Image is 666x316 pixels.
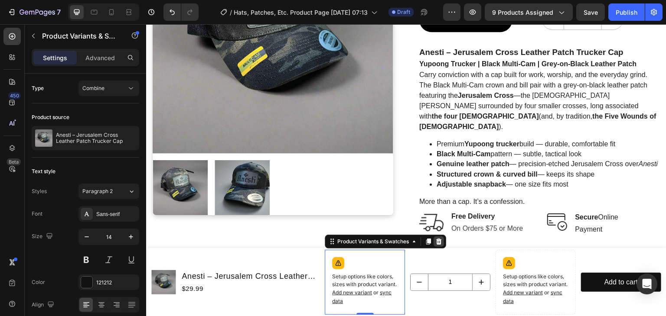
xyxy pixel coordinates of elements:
[189,213,264,221] div: Product Variants & Swatches
[397,8,410,16] span: Draft
[8,92,21,99] div: 450
[429,187,473,212] p: Online Payment
[273,47,510,106] p: Carry conviction with a cap built for work, worship, and the everyday grind. The Black Multi-Cam ...
[32,113,69,121] div: Product source
[35,129,52,147] img: product feature img
[7,158,21,165] div: Beta
[32,168,55,175] div: Text style
[435,248,515,268] button: Add to cart
[318,116,373,123] strong: Yupoong trucker
[584,9,598,16] span: Save
[82,187,113,195] span: Paragraph 2
[35,259,173,271] div: $29.99
[43,53,67,62] p: Settings
[96,279,137,287] div: 121212
[357,265,397,271] span: Add new variant
[32,299,56,311] div: Align
[32,210,42,218] div: Font
[305,199,377,210] p: On Orders $75 or More
[32,278,45,286] div: Color
[273,186,297,210] img: Alt Image
[273,88,510,106] strong: the Five Wounds of [DEMOGRAPHIC_DATA]
[616,8,637,17] div: Publish
[608,3,645,21] button: Publish
[291,126,344,133] strong: Black Multi-Cam
[291,156,360,164] strong: Adjustable snapback
[186,265,226,271] span: Add new variant
[264,250,282,266] button: decrement
[186,248,251,281] p: Setup options like colors, sizes with product variant.
[357,248,422,281] p: Setup options like colors, sizes with product variant.
[146,24,666,316] iframe: Design area
[32,187,47,195] div: Styles
[305,187,377,197] p: Free Delivery
[57,7,61,17] p: 7
[96,210,137,218] div: Sans-serif
[493,136,512,143] em: Anesti
[291,145,514,155] p: — keeps its shape
[78,81,139,96] button: Combine
[291,135,514,145] p: — precision-etched Jerusalem Cross over
[485,3,573,21] button: 9 products assigned
[56,132,136,144] p: Anesti – Jerusalem Cross Leather Patch Trucker Cap
[234,8,368,17] span: Hats, Patches, Etc. Product Page [DATE] 07:13
[429,189,452,197] strong: Secure
[85,53,115,62] p: Advanced
[282,250,326,266] input: quantity
[82,85,104,91] span: Combine
[291,125,514,135] p: pattern — subtle, tactical look
[458,252,492,264] div: Add to cart
[312,68,368,75] strong: Jerusalem Cross
[285,88,392,96] strong: the four [DEMOGRAPHIC_DATA]
[401,186,421,207] img: Alt Image
[35,245,173,259] h1: Anesti – Jerusalem Cross Leather Patch Trucker Cap
[78,184,139,199] button: Paragraph 2
[42,31,116,41] p: Product Variants & Swatches
[291,136,363,143] strong: Genuine leather patch
[492,8,553,17] span: 9 products assigned
[32,231,55,242] div: Size
[273,174,379,181] p: More than a cap. It’s a confession.
[3,3,65,21] button: 7
[291,155,514,165] p: — one size fits most
[637,274,657,294] div: Open Intercom Messenger
[291,146,392,154] strong: Structured crown & curved bill
[576,3,605,21] button: Save
[163,3,199,21] div: Undo/Redo
[230,8,232,17] span: /
[291,115,514,125] p: Premium build — durable, comfortable fit
[273,36,491,43] strong: Yupoong Trucker | Black Multi-Cam | Grey-on-Black Leather Patch
[326,250,344,266] button: increment
[32,84,44,92] div: Type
